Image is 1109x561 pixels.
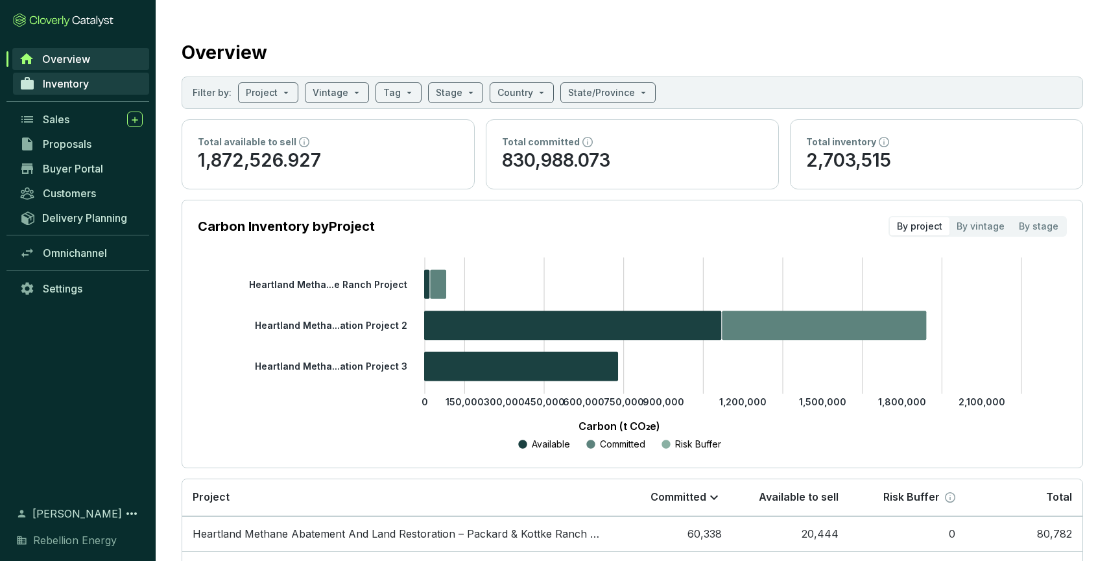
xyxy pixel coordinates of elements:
[182,39,267,66] h2: Overview
[217,418,1021,434] p: Carbon (t CO₂e)
[966,516,1082,552] td: 80,782
[806,136,876,149] p: Total inventory
[732,516,849,552] td: 20,444
[563,396,604,407] tspan: 600,000
[1012,217,1066,235] div: By stage
[43,137,91,150] span: Proposals
[890,217,949,235] div: By project
[43,113,69,126] span: Sales
[524,396,565,407] tspan: 450,000
[732,479,849,516] th: Available to sell
[43,187,96,200] span: Customers
[249,278,407,289] tspan: Heartland Metha...e Ranch Project
[43,77,89,90] span: Inventory
[12,48,149,70] a: Overview
[966,479,1082,516] th: Total
[949,217,1012,235] div: By vintage
[42,211,127,224] span: Delivery Planning
[888,216,1067,237] div: segmented control
[502,136,580,149] p: Total committed
[13,108,149,130] a: Sales
[33,532,117,548] span: Rebellion Energy
[198,149,459,173] p: 1,872,526.927
[502,149,763,173] p: 830,988.073
[13,278,149,300] a: Settings
[883,490,940,505] p: Risk Buffer
[600,438,645,451] p: Committed
[422,396,428,407] tspan: 0
[13,182,149,204] a: Customers
[42,53,90,66] span: Overview
[43,162,103,175] span: Buyer Portal
[532,438,570,451] p: Available
[650,490,706,505] p: Committed
[484,396,525,407] tspan: 300,000
[182,479,615,516] th: Project
[849,516,966,552] td: 0
[719,396,767,407] tspan: 1,200,000
[255,361,407,372] tspan: Heartland Metha...ation Project 3
[32,506,122,521] span: [PERSON_NAME]
[643,396,684,407] tspan: 900,000
[799,396,846,407] tspan: 1,500,000
[13,242,149,264] a: Omnichannel
[193,86,232,99] p: Filter by:
[878,396,926,407] tspan: 1,800,000
[959,396,1005,407] tspan: 2,100,000
[43,246,107,259] span: Omnichannel
[604,396,644,407] tspan: 750,000
[446,396,484,407] tspan: 150,000
[13,158,149,180] a: Buyer Portal
[198,136,296,149] p: Total available to sell
[13,73,149,95] a: Inventory
[13,133,149,155] a: Proposals
[615,516,732,552] td: 60,338
[13,207,149,228] a: Delivery Planning
[182,516,615,552] td: Heartland Methane Abatement And Land Restoration – Packard & Kottke Ranch Project
[806,149,1067,173] p: 2,703,515
[255,320,407,331] tspan: Heartland Metha...ation Project 2
[675,438,721,451] p: Risk Buffer
[43,282,82,295] span: Settings
[198,217,375,235] p: Carbon Inventory by Project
